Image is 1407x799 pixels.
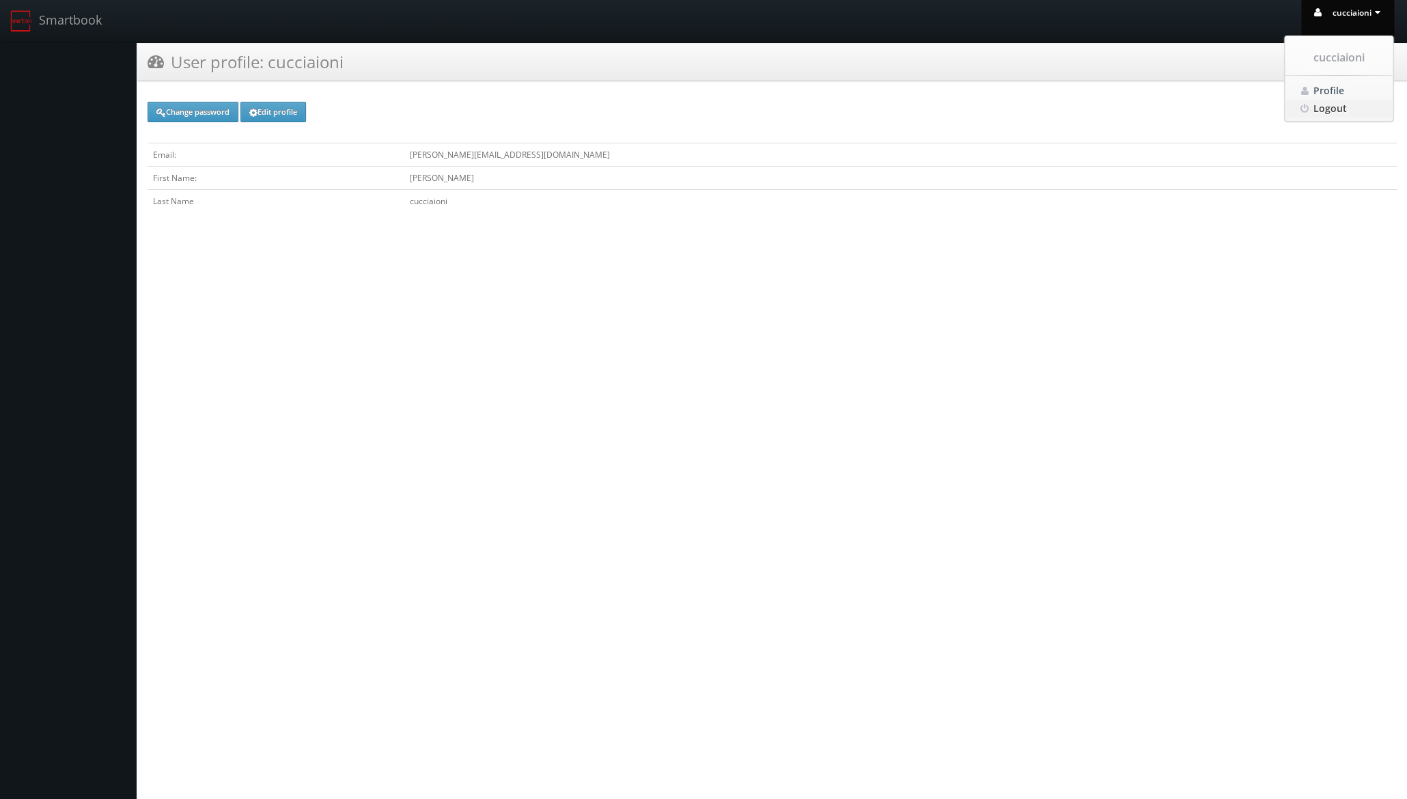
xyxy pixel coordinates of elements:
[1333,7,1384,18] span: cucciaioni
[148,143,404,167] td: Email:
[1285,82,1393,100] a: Profile
[1313,102,1347,115] span: Logout
[148,190,404,213] td: Last Name
[148,167,404,190] td: First Name:
[404,167,1397,190] td: [PERSON_NAME]
[1285,50,1393,65] span: cucciaioni
[404,190,1397,213] td: cucciaioni
[148,102,238,122] a: Change password
[404,143,1397,167] td: [PERSON_NAME][EMAIL_ADDRESS][DOMAIN_NAME]
[1285,100,1393,117] a: Logout
[10,10,32,32] img: smartbook-logo.png
[148,50,344,74] h3: User profile: cucciaioni
[1313,84,1344,97] span: Profile
[240,102,306,122] a: Edit profile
